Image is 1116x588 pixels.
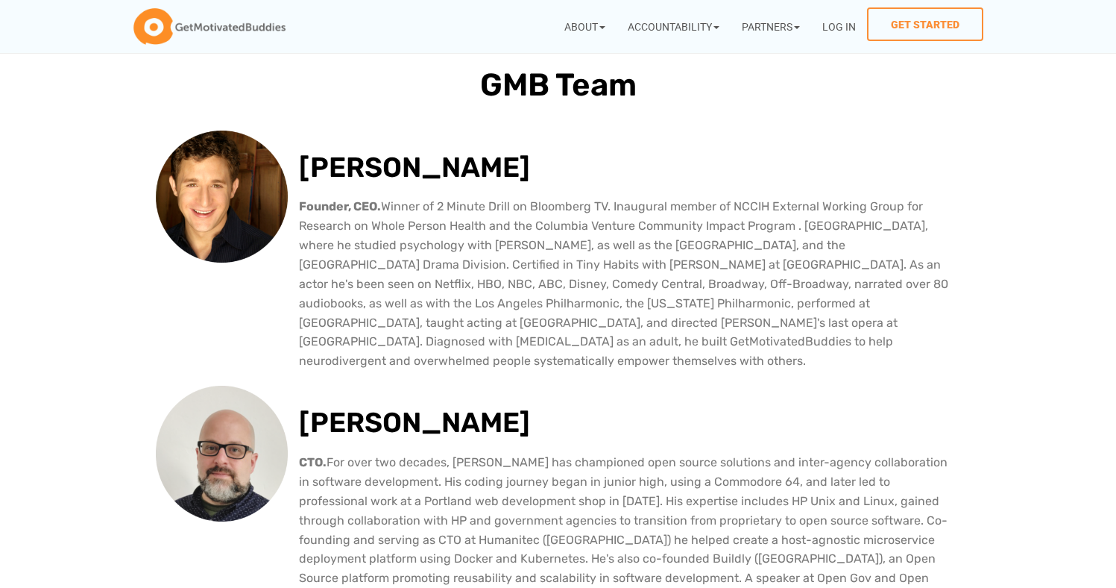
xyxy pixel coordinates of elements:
a: About [553,7,617,46]
h1: GMB Team [215,69,901,101]
b: CTO. [299,455,327,469]
p: Winner of 2 Minute Drill on Bloomberg TV. Inaugural member of NCCIH External Working Group for Re... [299,197,961,371]
a: Get Started [867,7,983,41]
h2: [PERSON_NAME] [299,401,961,445]
b: Founder, CEO. [299,199,381,213]
img: GetMotivatedBuddies [133,8,286,46]
h2: [PERSON_NAME] [299,146,961,190]
img: Michael Goldstrom [156,131,289,263]
a: Accountability [617,7,731,46]
a: Log In [811,7,867,46]
img: Greg Lind CTO [156,386,289,522]
a: Partners [731,7,811,46]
